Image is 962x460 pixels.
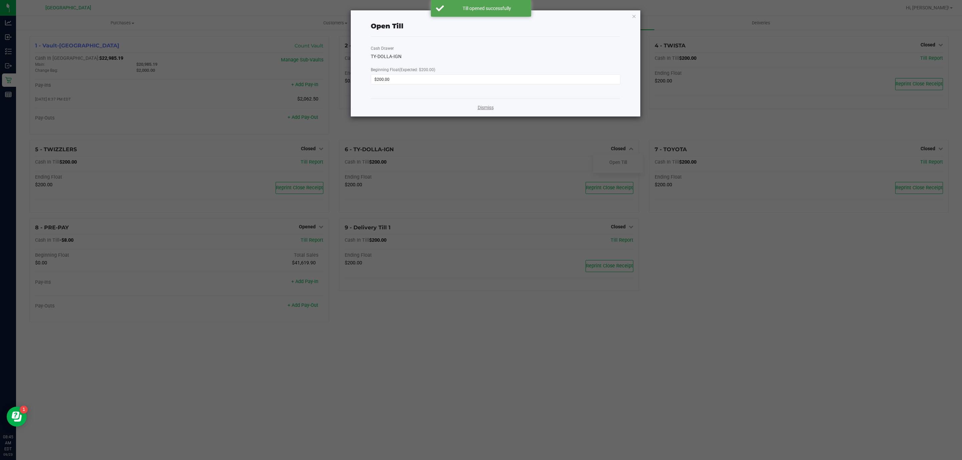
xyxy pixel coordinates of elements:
div: Open Till [371,21,404,31]
div: Till opened successfully [448,5,526,12]
iframe: Resource center unread badge [20,406,28,414]
div: TY-DOLLA-IGN [371,53,620,60]
span: Beginning Float [371,67,435,72]
iframe: Resource center [7,407,27,427]
a: Dismiss [478,104,494,111]
label: Cash Drawer [371,45,394,51]
span: (Expected: $200.00) [399,67,435,72]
